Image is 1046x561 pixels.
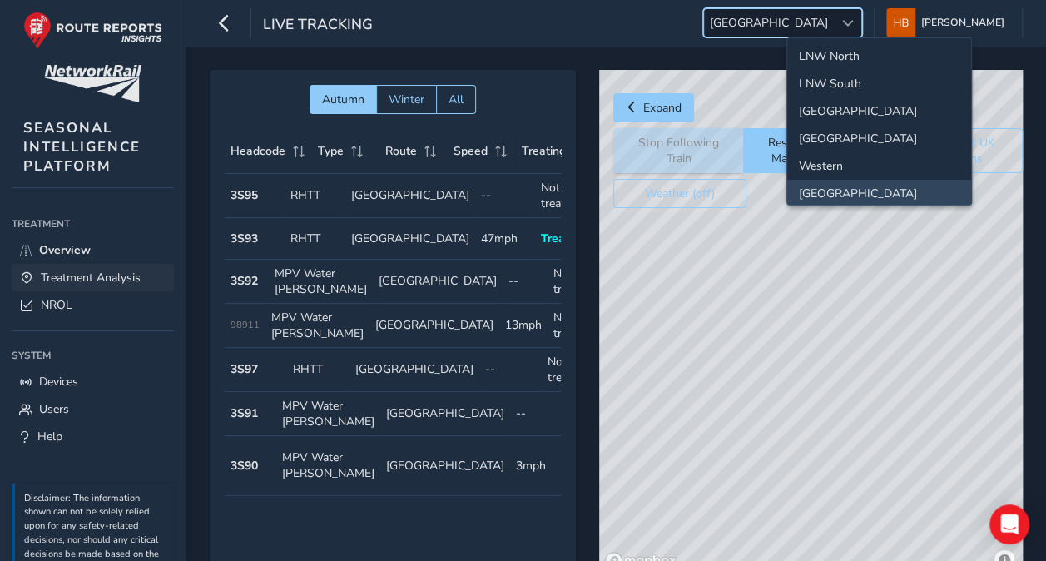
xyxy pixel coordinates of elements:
[613,93,694,122] button: Expand
[12,211,174,236] div: Treatment
[921,8,1004,37] span: [PERSON_NAME]
[276,392,380,436] td: MPV Water [PERSON_NAME]
[12,236,174,264] a: Overview
[886,8,915,37] img: diamond-layout
[376,85,436,114] button: Winter
[436,85,476,114] button: All
[287,348,349,392] td: RHTT
[787,180,971,207] li: Scotland
[231,361,258,377] strong: 3S97
[318,143,344,159] span: Type
[548,260,599,304] td: Not treating
[41,297,72,313] span: NROL
[231,273,258,289] strong: 3S92
[510,436,563,496] td: 3mph
[373,260,503,304] td: [GEOGRAPHIC_DATA]
[12,395,174,423] a: Users
[12,343,174,368] div: System
[475,174,536,218] td: --
[449,92,464,107] span: All
[989,504,1029,544] div: Open Intercom Messenger
[322,92,364,107] span: Autumn
[285,174,345,218] td: RHTT
[12,368,174,395] a: Devices
[522,143,566,159] span: Treating
[231,319,260,331] span: 98911
[787,42,971,70] li: LNW North
[349,348,479,392] td: [GEOGRAPHIC_DATA]
[231,143,285,159] span: Headcode
[541,231,586,246] span: Treating
[23,12,162,49] img: rr logo
[787,125,971,152] li: Wales
[389,92,424,107] span: Winter
[12,291,174,319] a: NROL
[39,374,78,390] span: Devices
[613,179,746,208] button: Weather (off)
[787,152,971,180] li: Western
[510,392,563,436] td: --
[263,14,373,37] span: Live Tracking
[886,8,1010,37] button: [PERSON_NAME]
[41,270,141,285] span: Treatment Analysis
[44,65,141,102] img: customer logo
[231,187,258,203] strong: 3S95
[37,429,62,444] span: Help
[265,304,369,348] td: MPV Water [PERSON_NAME]
[39,401,69,417] span: Users
[231,458,258,474] strong: 3S90
[385,143,417,159] span: Route
[310,85,376,114] button: Autumn
[454,143,488,159] span: Speed
[475,218,536,260] td: 47mph
[499,304,548,348] td: 13mph
[231,231,258,246] strong: 3S93
[12,264,174,291] a: Treatment Analysis
[704,9,834,37] span: [GEOGRAPHIC_DATA]
[380,436,510,496] td: [GEOGRAPHIC_DATA]
[285,218,345,260] td: RHTT
[643,100,682,116] span: Expand
[231,405,258,421] strong: 3S91
[479,348,542,392] td: --
[345,174,475,218] td: [GEOGRAPHIC_DATA]
[380,392,510,436] td: [GEOGRAPHIC_DATA]
[743,128,820,173] button: Reset Map
[276,436,380,496] td: MPV Water [PERSON_NAME]
[503,260,548,304] td: --
[369,304,499,348] td: [GEOGRAPHIC_DATA]
[542,348,604,392] td: Not treating
[23,118,141,176] span: SEASONAL INTELLIGENCE PLATFORM
[39,242,91,258] span: Overview
[345,218,475,260] td: [GEOGRAPHIC_DATA]
[12,423,174,450] a: Help
[269,260,373,304] td: MPV Water [PERSON_NAME]
[535,174,596,218] td: Not treating
[548,304,599,348] td: Not treating
[787,97,971,125] li: North and East
[787,70,971,97] li: LNW South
